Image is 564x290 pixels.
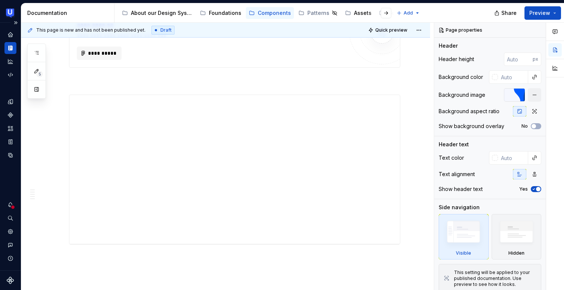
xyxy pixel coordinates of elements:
[4,136,16,148] a: Storybook stories
[160,27,172,33] span: Draft
[439,91,485,99] div: Background image
[6,9,15,17] img: 41adf70f-fc1c-4662-8e2d-d2ab9c673b1b.png
[439,141,469,148] div: Header text
[524,6,561,20] button: Preview
[439,204,480,211] div: Side navigation
[439,214,489,259] div: Visible
[439,122,504,130] div: Show background overlay
[533,56,538,62] p: px
[4,42,16,54] a: Documentation
[498,151,528,165] input: Auto
[439,42,458,50] div: Header
[354,9,372,17] div: Assets
[375,27,407,33] span: Quick preview
[366,25,411,35] button: Quick preview
[197,7,244,19] a: Foundations
[36,27,145,33] span: This page is new and has not been published yet.
[119,7,195,19] a: About our Design System
[4,239,16,251] button: Contact support
[4,122,16,134] a: Assets
[27,9,111,17] div: Documentation
[37,71,43,77] span: 5
[404,10,413,16] span: Add
[209,9,241,17] div: Foundations
[394,8,422,18] button: Add
[4,69,16,81] a: Code automation
[529,9,550,17] span: Preview
[4,212,16,224] button: Search ⌘K
[4,109,16,121] a: Components
[439,185,483,193] div: Show header text
[439,171,475,178] div: Text alignment
[498,70,528,84] input: Auto
[492,214,542,259] div: Hidden
[4,199,16,211] button: Notifications
[295,7,341,19] a: Patterns
[504,52,533,66] input: Auto
[258,9,291,17] div: Components
[4,149,16,161] a: Data sources
[439,154,464,162] div: Text color
[521,123,528,129] label: No
[7,277,14,284] svg: Supernova Logo
[501,9,517,17] span: Share
[307,9,329,17] div: Patterns
[456,250,471,256] div: Visible
[508,250,524,256] div: Hidden
[439,73,483,81] div: Background color
[454,270,536,287] div: This setting will be applied to your published documentation. Use preview to see how it looks.
[4,29,16,41] a: Home
[4,226,16,238] a: Settings
[10,17,21,28] button: Expand sidebar
[4,96,16,108] a: Design tokens
[491,6,521,20] button: Share
[4,55,16,67] a: Analytics
[519,186,528,192] label: Yes
[131,9,192,17] div: About our Design System
[342,7,375,19] a: Assets
[439,55,474,63] div: Header height
[439,108,499,115] div: Background aspect ratio
[246,7,294,19] a: Components
[119,6,393,20] div: Page tree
